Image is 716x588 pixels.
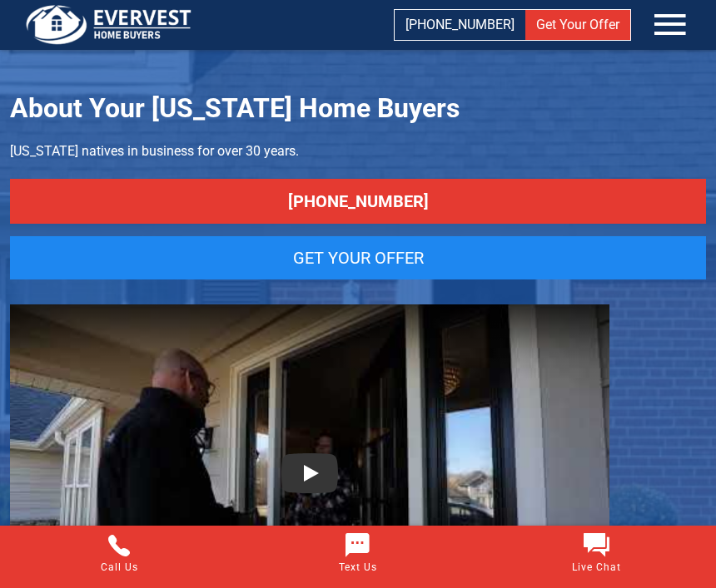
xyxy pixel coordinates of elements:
[288,191,429,211] span: [PHONE_NUMBER]
[239,526,478,580] a: Text Us
[243,562,474,572] span: Text Us
[477,526,716,580] a: Live Chat
[4,562,235,572] span: Call Us
[481,562,712,572] span: Live Chat
[525,10,630,40] a: Get Your Offer
[21,4,197,46] img: logo.png
[405,17,515,32] span: [PHONE_NUMBER]
[10,236,706,279] a: Get Your Offer
[10,91,706,126] h1: About Your [US_STATE] Home Buyers
[395,10,525,40] a: [PHONE_NUMBER]
[10,179,706,224] a: [PHONE_NUMBER]
[10,140,706,162] p: [US_STATE] natives in business for over 30 years.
